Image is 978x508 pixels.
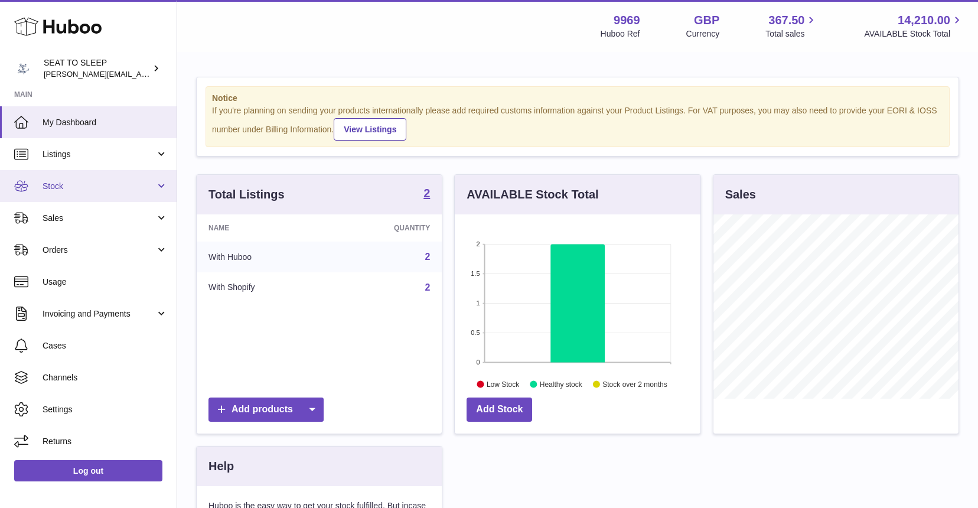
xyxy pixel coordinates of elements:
img: amy@seattosleep.co.uk [14,60,32,77]
td: With Huboo [197,242,329,272]
strong: 2 [423,187,430,199]
text: 1 [477,299,480,307]
text: 1.5 [471,270,480,277]
span: [PERSON_NAME][EMAIL_ADDRESS][DOMAIN_NAME] [44,69,237,79]
th: Quantity [329,214,442,242]
span: 367.50 [768,12,804,28]
a: 2 [425,252,430,262]
td: With Shopify [197,272,329,303]
strong: GBP [694,12,719,28]
div: Currency [686,28,720,40]
span: AVAILABLE Stock Total [864,28,964,40]
span: Invoicing and Payments [43,308,155,320]
text: 2 [477,240,480,248]
span: Stock [43,181,155,192]
h3: AVAILABLE Stock Total [467,187,598,203]
div: If you're planning on sending your products internationally please add required customs informati... [212,105,943,141]
span: Listings [43,149,155,160]
span: Returns [43,436,168,447]
a: 2 [423,187,430,201]
a: Add Stock [467,398,532,422]
span: Cases [43,340,168,351]
span: My Dashboard [43,117,168,128]
div: SEAT TO SLEEP [44,57,150,80]
span: Settings [43,404,168,415]
h3: Sales [725,187,756,203]
h3: Help [208,458,234,474]
span: Channels [43,372,168,383]
span: 14,210.00 [898,12,950,28]
strong: Notice [212,93,943,104]
a: 14,210.00 AVAILABLE Stock Total [864,12,964,40]
text: Low Stock [487,380,520,388]
strong: 9969 [614,12,640,28]
a: Log out [14,460,162,481]
span: Usage [43,276,168,288]
a: Add products [208,398,324,422]
span: Orders [43,245,155,256]
div: Huboo Ref [601,28,640,40]
th: Name [197,214,329,242]
a: 2 [425,282,430,292]
span: Sales [43,213,155,224]
h3: Total Listings [208,187,285,203]
a: View Listings [334,118,406,141]
text: 0 [477,359,480,366]
a: 367.50 Total sales [765,12,818,40]
text: Stock over 2 months [603,380,667,388]
span: Total sales [765,28,818,40]
text: 0.5 [471,329,480,336]
text: Healthy stock [540,380,583,388]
